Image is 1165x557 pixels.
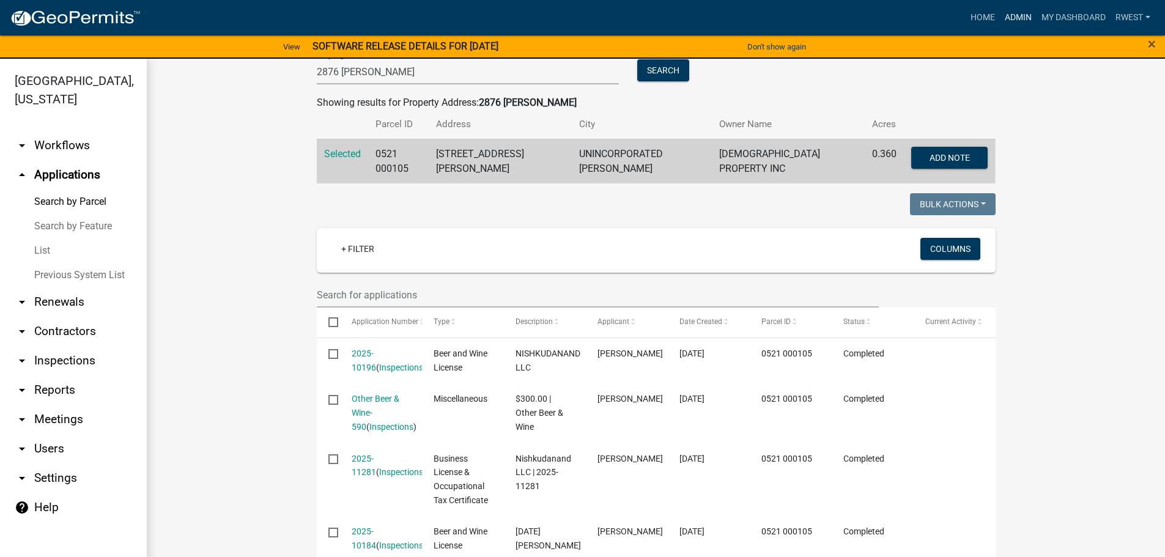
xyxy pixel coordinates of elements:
[597,394,663,404] span: Ronakbhai Patel
[597,454,663,463] span: Ronakbhai Patel
[920,238,980,260] button: Columns
[572,110,712,139] th: City
[712,110,865,139] th: Owner Name
[379,540,423,550] a: Inspections
[761,349,812,358] span: 0521 000105
[1148,37,1156,51] button: Close
[369,422,413,432] a: Inspections
[516,317,553,326] span: Description
[331,238,384,260] a: + Filter
[679,526,705,536] span: 12/27/2024
[434,394,487,404] span: Miscellaneous
[586,308,668,337] datatable-header-cell: Applicant
[15,168,29,182] i: arrow_drop_up
[914,308,996,337] datatable-header-cell: Current Activity
[572,139,712,183] td: UNINCORPORATED [PERSON_NAME]
[843,317,865,326] span: Status
[15,441,29,456] i: arrow_drop_down
[15,500,29,515] i: help
[352,392,410,433] div: ( )
[15,412,29,427] i: arrow_drop_down
[317,308,340,337] datatable-header-cell: Select
[865,139,904,183] td: 0.360
[516,349,580,372] span: NISHKUDANAND LLC
[1148,35,1156,53] span: ×
[15,383,29,397] i: arrow_drop_down
[313,40,498,52] strong: SOFTWARE RELEASE DETAILS FOR [DATE]
[832,308,914,337] datatable-header-cell: Status
[352,452,410,480] div: ( )
[761,526,812,536] span: 0521 000105
[679,454,705,463] span: 05/29/2025
[340,308,422,337] datatable-header-cell: Application Number
[1037,6,1111,29] a: My Dashboard
[679,349,705,358] span: 07/02/2025
[479,97,577,108] strong: 2876 [PERSON_NAME]
[761,454,812,463] span: 0521 000105
[352,317,418,326] span: Application Number
[750,308,832,337] datatable-header-cell: Parcel ID
[761,317,791,326] span: Parcel ID
[1000,6,1037,29] a: Admin
[843,454,884,463] span: Completed
[516,394,563,432] span: $300.00 | Other Beer & Wine
[742,37,811,57] button: Don't show again
[368,110,429,139] th: Parcel ID
[911,147,988,169] button: Add Note
[368,139,429,183] td: 0521 000105
[966,6,1000,29] a: Home
[422,308,504,337] datatable-header-cell: Type
[15,324,29,339] i: arrow_drop_down
[504,308,586,337] datatable-header-cell: Description
[434,454,488,505] span: Business License & Occupational Tax Certificate
[379,467,423,477] a: Inspections
[434,349,487,372] span: Beer and Wine License
[668,308,750,337] datatable-header-cell: Date Created
[637,59,689,81] button: Search
[434,317,449,326] span: Type
[324,148,361,160] a: Selected
[1111,6,1155,29] a: rwest
[597,317,629,326] span: Applicant
[317,95,996,110] div: Showing results for Property Address:
[15,295,29,309] i: arrow_drop_down
[15,138,29,153] i: arrow_drop_down
[843,349,884,358] span: Completed
[15,353,29,368] i: arrow_drop_down
[843,394,884,404] span: Completed
[15,471,29,485] i: arrow_drop_down
[352,454,376,478] a: 2025-11281
[516,454,571,492] span: Nishkudanand LLC | 2025-11281
[317,282,879,308] input: Search for applications
[679,394,705,404] span: 06/04/2025
[352,347,410,375] div: ( )
[429,139,572,183] td: [STREET_ADDRESS][PERSON_NAME]
[278,37,305,57] a: View
[352,349,376,372] a: 2025-10196
[352,394,399,432] a: Other Beer & Wine-590
[516,526,581,550] span: Raja Goga
[843,526,884,536] span: Completed
[712,139,865,183] td: [DEMOGRAPHIC_DATA] PROPERTY INC
[679,317,722,326] span: Date Created
[379,363,423,372] a: Inspections
[352,525,410,553] div: ( )
[429,110,572,139] th: Address
[925,317,976,326] span: Current Activity
[434,526,487,550] span: Beer and Wine License
[930,152,970,162] span: Add Note
[597,349,663,358] span: Ronakbhai Patel
[761,394,812,404] span: 0521 000105
[910,193,996,215] button: Bulk Actions
[865,110,904,139] th: Acres
[352,526,376,550] a: 2025-10184
[597,526,663,536] span: RAJESHKUMAR PATEL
